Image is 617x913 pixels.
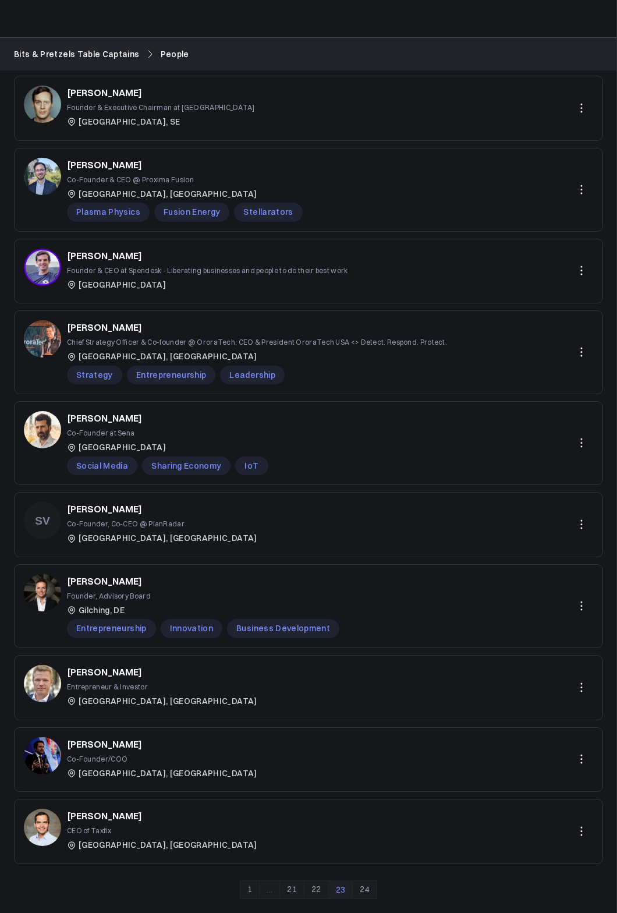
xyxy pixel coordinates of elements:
[24,249,61,286] img: 8102553f74a096eaa7f808d5707821d5b1309688.jpg
[67,320,142,334] a: [PERSON_NAME]
[14,48,140,61] a: Bits & Pretzels Table Captains
[24,411,61,448] img: 61d6c3411a19c558e8367cb564fe3fe14d41f750.jpg
[67,249,142,263] a: [PERSON_NAME]
[304,880,329,899] a: 22
[67,825,257,836] p: CEO of Taxfix
[67,574,142,588] a: [PERSON_NAME]
[67,518,257,529] p: Co-Founder, Co-CEO @ PlanRadar
[259,880,280,899] span: ...
[24,320,61,358] img: c0dd3e5c776f50262178fd81cfaf031ba9be776a.jpg
[67,366,122,384] span: Strategy
[154,203,230,221] span: Fusion Energy
[67,102,255,113] p: Founder & Executive Chairman at [GEOGRAPHIC_DATA]
[234,203,302,221] span: Stellarators
[67,158,142,172] a: [PERSON_NAME]
[67,590,339,601] p: Founder, Advisory Board
[67,502,142,516] a: [PERSON_NAME]
[161,48,189,61] a: People
[24,502,61,539] img: Sv
[67,427,268,438] p: Co-Founder at Sena
[227,619,339,638] span: Business Development
[328,880,353,899] span: 23
[240,880,260,899] a: 1
[352,880,377,899] a: 24
[67,753,257,765] p: Co-Founder/COO
[67,86,142,100] a: [PERSON_NAME]
[24,158,61,195] img: 9c793148ded72a053a7a0022aa9c5924e593da8e.jpg
[79,532,257,544] span: [GEOGRAPHIC_DATA], [GEOGRAPHIC_DATA]
[79,838,257,851] span: [GEOGRAPHIC_DATA], [GEOGRAPHIC_DATA]
[67,265,348,276] p: Founder & CEO at Spendesk - Liberating businesses and people to do their best work
[24,574,61,611] img: 6e4cad9051b51dfb8564cbc6ba103c8aa35e29c1.jpg
[14,48,603,61] nav: Breadcrumb
[79,695,257,707] span: [GEOGRAPHIC_DATA], [GEOGRAPHIC_DATA]
[67,665,142,679] a: [PERSON_NAME]
[220,366,285,384] span: Leadership
[24,809,61,846] img: 6cf5b5d23773105bd601aeacea705b8e18ea163a.jpg
[67,174,303,185] p: Co-Founder & CEO @ Proxima Fusion
[67,337,447,348] p: Chief Strategy Officer & Co-founder @ OroraTech, CEO & President OroraTech USA <> Detect. Respond...
[24,737,61,774] img: cf8a8c19bf2a6e2ba4e81f0361a5c2795767350a.jpg
[67,619,156,638] span: Entrepreneurship
[79,115,180,128] span: [GEOGRAPHIC_DATA], SE
[67,681,257,692] p: Entrepreneur & Investor
[142,456,231,475] span: Sharing Economy
[67,809,142,823] a: [PERSON_NAME]
[24,665,61,702] img: c555c49cd2bbfb4a2a9b274beea137b49fea109a.jpg
[79,350,257,363] span: [GEOGRAPHIC_DATA], [GEOGRAPHIC_DATA]
[67,737,142,751] a: [PERSON_NAME]
[79,278,166,291] span: [GEOGRAPHIC_DATA]
[79,187,257,200] span: [GEOGRAPHIC_DATA], [GEOGRAPHIC_DATA]
[279,880,304,899] a: 21
[235,456,268,475] span: IoT
[161,619,223,638] span: Innovation
[67,456,137,475] span: Social Media
[24,86,61,123] img: 7bb44fcbdd9363dcb78ca3c8663afc38457e319b.jpg
[79,604,125,617] span: Gilching, DE
[79,441,166,454] span: [GEOGRAPHIC_DATA]
[67,203,150,221] span: Plasma Physics
[127,366,216,384] span: Entrepreneurship
[67,411,142,425] a: [PERSON_NAME]
[240,880,377,899] nav: Page navigation
[79,767,257,780] span: [GEOGRAPHIC_DATA], [GEOGRAPHIC_DATA]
